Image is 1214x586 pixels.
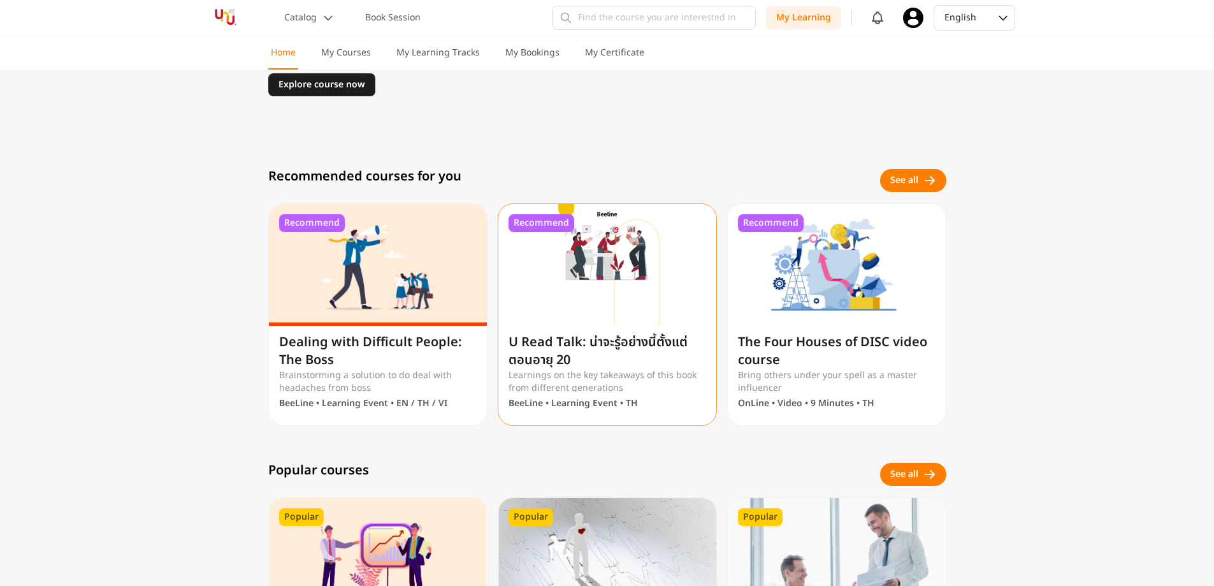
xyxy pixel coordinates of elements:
[279,333,477,369] h1: Dealing with Difficult People: The Boss
[509,333,706,369] h1: U Read Talk: น่าจะรู้อย่างนี้ตั้งแต่ตอนอายุ 20
[284,511,319,524] span: Popular
[503,47,562,70] button: My Bookings
[776,11,831,24] p: My Learning
[278,78,365,91] p: Explore course now
[585,47,644,59] p: My Certificate
[279,369,477,395] p: Brainstorming a solution to do deal with headaches from boss
[514,511,548,524] span: Popular
[743,217,798,230] span: Recommend
[582,47,647,70] button: My Certificate
[738,397,874,410] p: OnLine • Video • 9 Minutes • TH
[358,6,428,29] button: Book Session
[728,204,946,326] img: The Four Houses of DISC video course
[880,463,946,486] button: See all
[268,73,375,96] button: Explore course now
[268,168,472,193] h3: Recommended courses for you
[766,6,841,29] button: My Learning
[319,47,373,70] button: My Courses
[498,204,716,326] img: U Read Talk: น่าจะรู้อย่างนี้ตั้งแต่ตอนอายุ 20
[284,11,317,24] p: Catalog
[268,462,379,487] h3: Popular courses
[890,468,918,481] div: See all
[890,174,918,187] div: See all
[396,47,480,59] p: My Learning Tracks
[509,397,638,410] p: BeeLine • Learning Event • TH
[505,47,560,59] p: My Bookings
[271,47,296,59] p: Home
[509,369,706,395] p: Learnings on the key takeaways of this book from different generations
[268,47,298,70] button: Home
[269,204,487,326] img: Dealing with Difficult People: The Boss
[880,169,946,192] button: See all
[743,511,777,524] span: Popular
[498,204,716,425] a: RecommendU Read Talk: น่าจะรู้อย่างนี้ตั้งแต่ตอนอายุ 20U Read Talk: น่าจะรู้อย่างนี้ตั้งแต่ตอนอาย...
[284,217,340,230] span: Recommend
[365,11,421,24] p: Book Session
[738,333,936,369] h1: The Four Houses of DISC video course
[279,397,447,410] p: BeeLine • Learning Event • EN / TH / VI
[394,47,482,70] button: My Learning Tracks
[199,6,251,29] img: YourNextU Logo
[269,204,487,425] a: RecommendDealing with Difficult People: The BossDealing with Difficult People: The BossBrainstorm...
[321,47,371,59] p: My Courses
[514,217,569,230] span: Recommend
[944,11,981,24] div: English
[277,6,342,29] button: Catalog
[738,369,936,395] p: Bring others under your spell as a master influencer
[268,73,946,96] a: Explore course now
[552,6,756,30] input: Find the course you are interested in
[728,204,946,425] a: RecommendThe Four Houses of DISC video courseThe Four Houses of DISC video courseBring others und...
